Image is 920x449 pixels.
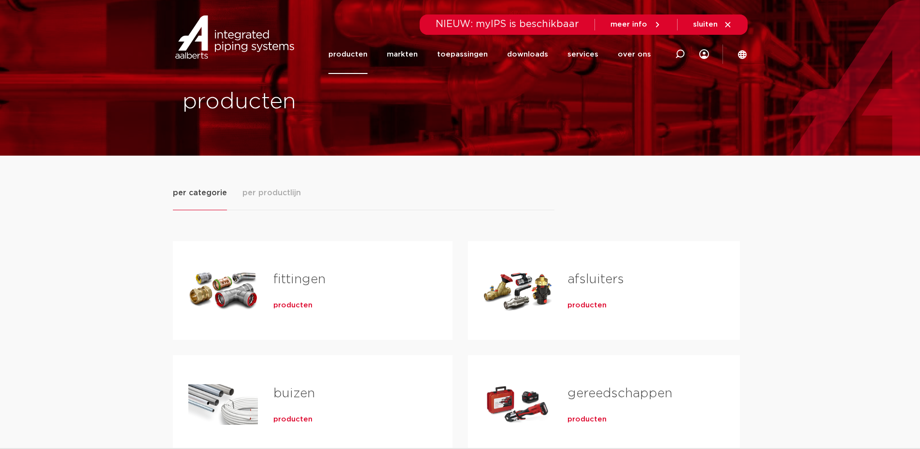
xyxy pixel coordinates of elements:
a: markten [387,35,418,74]
a: sluiten [693,20,732,29]
a: meer info [610,20,662,29]
h1: producten [183,87,455,117]
span: NIEUW: myIPS is beschikbaar [436,19,579,29]
a: producten [273,415,312,424]
a: downloads [507,35,548,74]
a: over ons [618,35,651,74]
a: afsluiters [567,273,624,286]
span: meer info [610,21,647,28]
a: producten [273,301,312,310]
div: my IPS [699,35,709,74]
a: fittingen [273,273,326,286]
span: sluiten [693,21,718,28]
a: gereedschappen [567,387,672,400]
a: producten [567,415,607,424]
a: producten [328,35,368,74]
span: per productlijn [242,187,301,199]
a: toepassingen [437,35,488,74]
a: producten [567,301,607,310]
span: per categorie [173,187,227,199]
a: services [567,35,598,74]
a: buizen [273,387,315,400]
nav: Menu [328,35,651,74]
